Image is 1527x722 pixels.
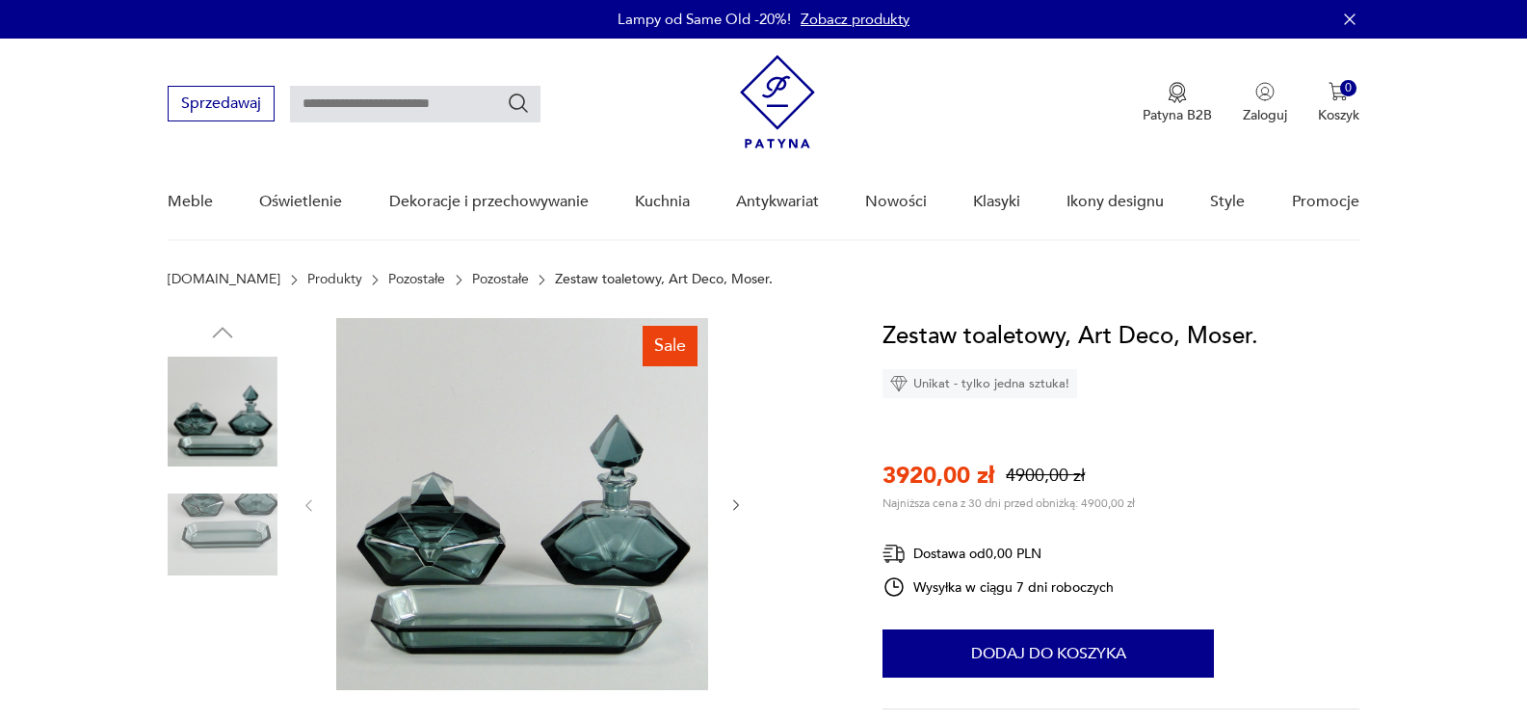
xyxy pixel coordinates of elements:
[882,495,1135,511] p: Najniższa cena z 30 dni przed obniżką: 4900,00 zł
[168,357,277,467] img: Zdjęcie produktu Zestaw toaletowy, Art Deco, Moser.
[1243,106,1287,124] p: Zaloguj
[1318,106,1359,124] p: Koszyk
[168,272,280,287] a: [DOMAIN_NAME]
[1318,82,1359,124] button: 0Koszyk
[472,272,529,287] a: Pozostałe
[307,272,362,287] a: Produkty
[618,10,791,29] p: Lampy od Same Old -20%!
[1143,82,1212,124] button: Patyna B2B
[168,602,277,712] img: Zdjęcie produktu Zestaw toaletowy, Art Deco, Moser.
[1292,165,1359,239] a: Promocje
[882,542,1114,566] div: Dostawa od 0,00 PLN
[882,460,994,492] p: 3920,00 zł
[882,369,1077,398] div: Unikat - tylko jedna sztuka!
[388,272,445,287] a: Pozostałe
[801,10,909,29] a: Zobacz produkty
[1006,464,1085,488] p: 4900,00 zł
[555,272,773,287] p: Zestaw toaletowy, Art Deco, Moser.
[1243,82,1287,124] button: Zaloguj
[882,542,906,566] img: Ikona dostawy
[507,92,530,115] button: Szukaj
[740,55,815,148] img: Patyna - sklep z meblami i dekoracjami vintage
[168,86,275,121] button: Sprzedawaj
[1329,82,1348,101] img: Ikona koszyka
[1255,82,1275,101] img: Ikonka użytkownika
[1143,106,1212,124] p: Patyna B2B
[168,165,213,239] a: Meble
[168,98,275,112] a: Sprzedawaj
[865,165,927,239] a: Nowości
[643,326,698,366] div: Sale
[336,318,708,690] img: Zdjęcie produktu Zestaw toaletowy, Art Deco, Moser.
[890,375,908,392] img: Ikona diamentu
[882,318,1258,355] h1: Zestaw toaletowy, Art Deco, Moser.
[882,575,1114,599] div: Wysyłka w ciągu 7 dni roboczych
[1340,80,1356,96] div: 0
[1066,165,1164,239] a: Ikony designu
[1210,165,1245,239] a: Style
[389,165,589,239] a: Dekoracje i przechowywanie
[882,629,1214,678] button: Dodaj do koszyka
[1143,82,1212,124] a: Ikona medaluPatyna B2B
[635,165,690,239] a: Kuchnia
[168,480,277,590] img: Zdjęcie produktu Zestaw toaletowy, Art Deco, Moser.
[259,165,342,239] a: Oświetlenie
[973,165,1020,239] a: Klasyki
[1168,82,1187,103] img: Ikona medalu
[736,165,819,239] a: Antykwariat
